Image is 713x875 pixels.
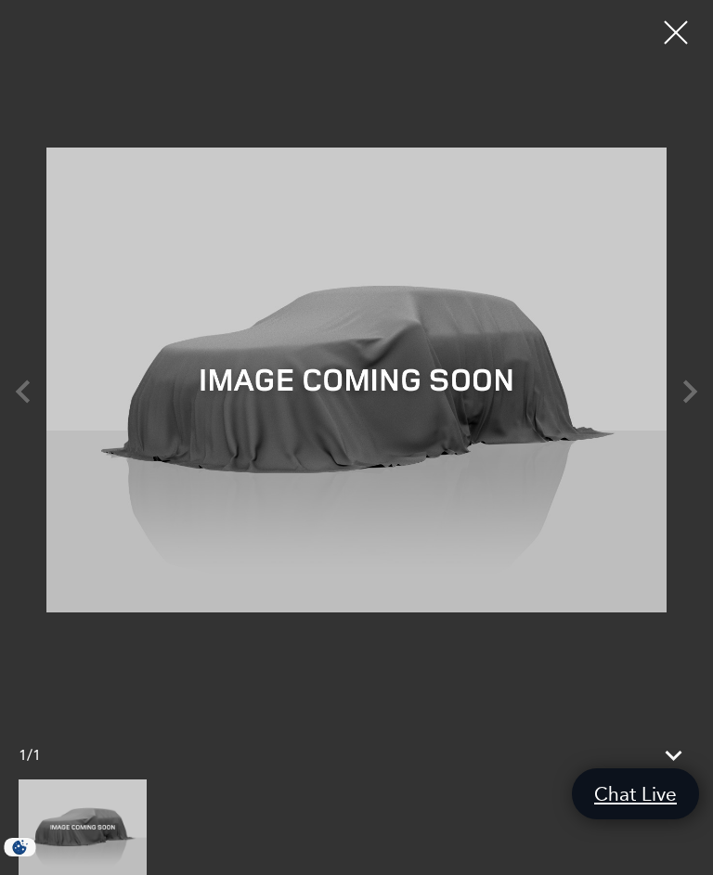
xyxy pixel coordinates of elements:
img: Certified Used 2022 Eiger Grey Metallic LAND ROVER Autobiography image 1 [19,779,147,875]
span: 1 [19,746,27,764]
img: Certified Used 2022 Eiger Grey Metallic LAND ROVER Autobiography image 1 [46,14,667,745]
span: 1 [32,746,41,764]
div: / [19,746,41,764]
a: Chat Live [572,768,699,819]
span: Chat Live [585,781,686,806]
